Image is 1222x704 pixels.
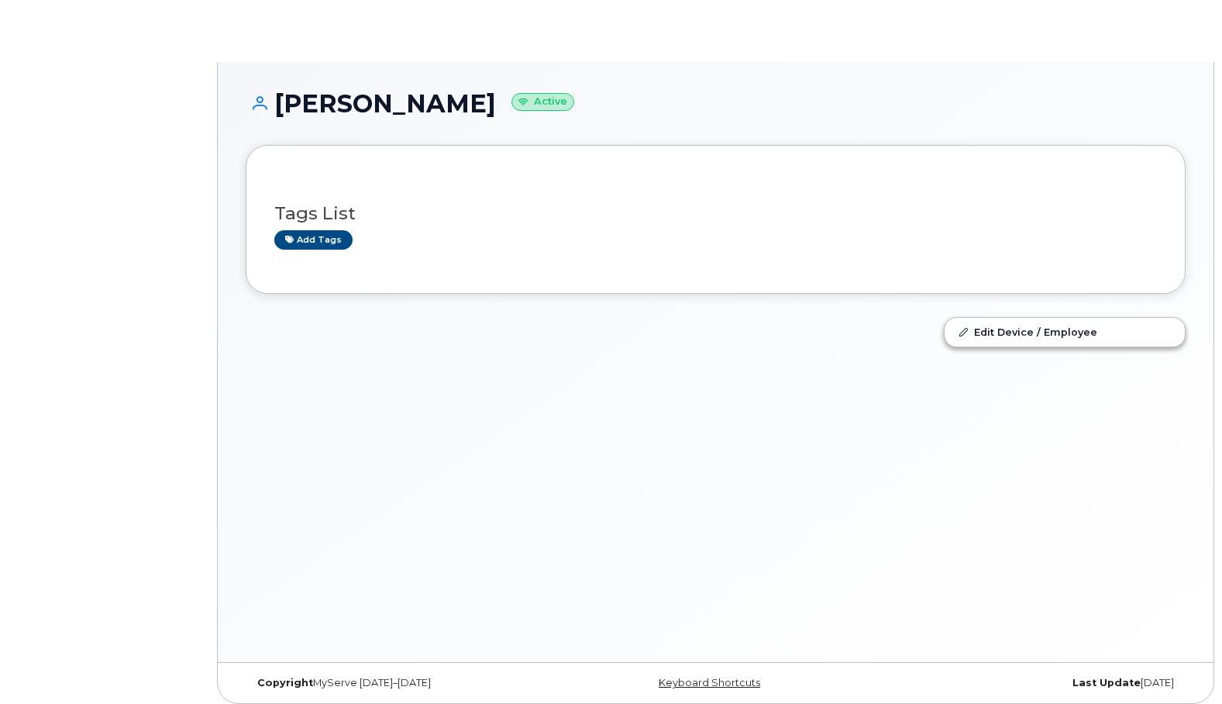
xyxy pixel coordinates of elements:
[659,677,760,688] a: Keyboard Shortcuts
[274,204,1157,223] h3: Tags List
[246,90,1186,117] h1: [PERSON_NAME]
[274,230,353,250] a: Add tags
[257,677,313,688] strong: Copyright
[246,677,559,689] div: MyServe [DATE]–[DATE]
[945,318,1185,346] a: Edit Device / Employee
[1072,677,1141,688] strong: Last Update
[873,677,1186,689] div: [DATE]
[511,93,574,111] small: Active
